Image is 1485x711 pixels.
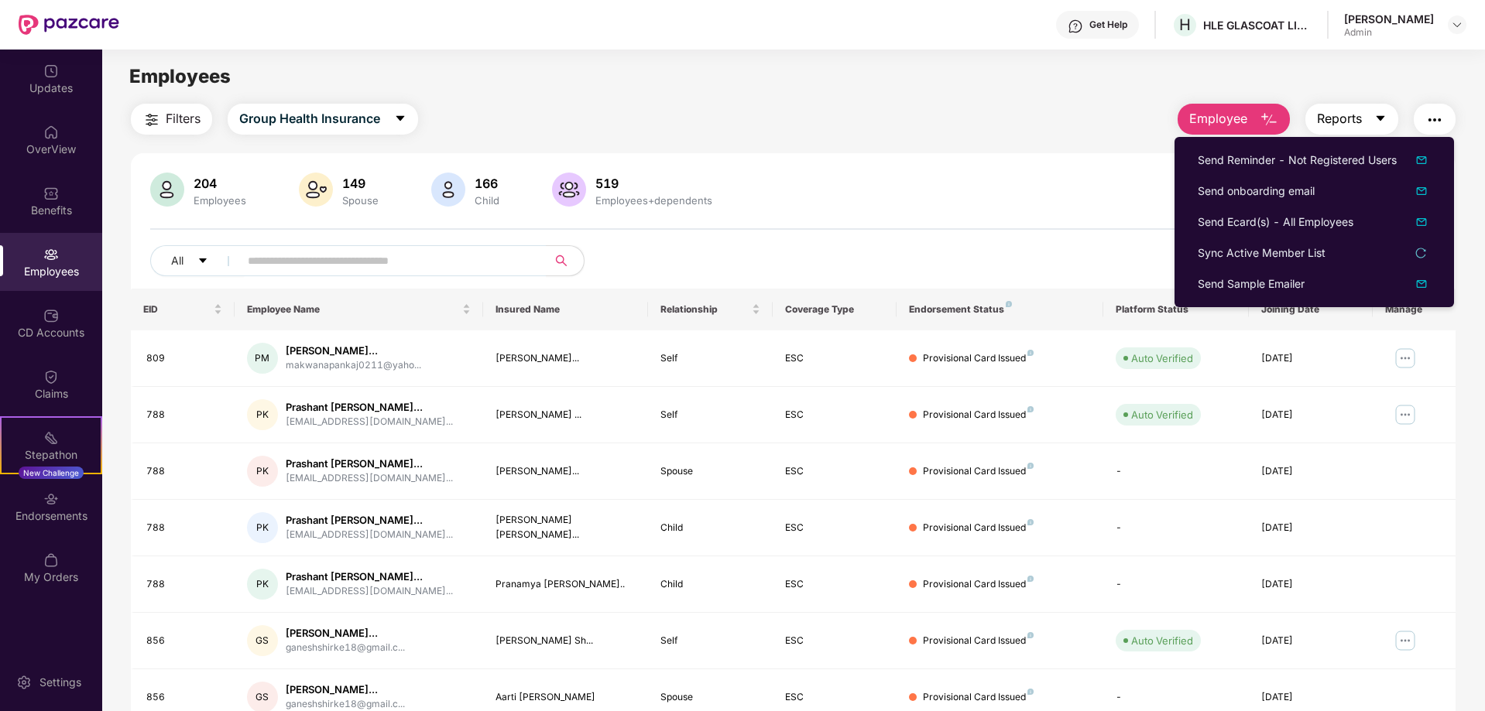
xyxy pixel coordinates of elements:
[1261,634,1360,648] div: [DATE]
[785,351,884,366] div: ESC
[1131,633,1193,648] div: Auto Verified
[496,577,636,592] div: Pranamya [PERSON_NAME]..
[239,109,380,128] span: Group Health Insurance
[546,245,585,276] button: search
[286,584,453,599] div: [EMAIL_ADDRESS][DOMAIN_NAME]...
[247,456,278,487] div: PK
[1344,26,1434,39] div: Admin
[339,194,382,207] div: Spouse
[1179,15,1191,34] span: H
[166,109,201,128] span: Filters
[247,625,278,656] div: GS
[1412,151,1431,169] img: dropDownIcon
[197,255,208,268] span: caret-down
[923,634,1034,648] div: Provisional Card Issued
[146,464,222,479] div: 788
[43,125,59,140] img: svg+xml;base64,PHN2ZyBpZD0iSG9tZSIgeG1sbnM9Imh0dHA6Ly93d3cudzMub3JnLzIwMDAvc3ZnIiB3aWR0aD0iMjAiIG...
[43,186,59,201] img: svg+xml;base64,PHN2ZyBpZD0iQmVuZWZpdHMiIHhtbG5zPSJodHRwOi8vd3d3LnczLm9yZy8yMDAwL3N2ZyIgd2lkdGg9Ij...
[1261,690,1360,705] div: [DATE]
[1305,104,1398,135] button: Reportscaret-down
[1317,109,1362,128] span: Reports
[1198,183,1315,200] div: Send onboarding email
[286,400,453,415] div: Prashant [PERSON_NAME]...
[1198,275,1305,292] div: Send Sample Emailer
[1451,19,1463,31] img: svg+xml;base64,PHN2ZyBpZD0iRHJvcGRvd24tMzJ4MzIiIHhtbG5zPSJodHRwOi8vd3d3LnczLm9yZy8yMDAwL3N2ZyIgd2...
[19,15,119,35] img: New Pazcare Logo
[1006,301,1012,307] img: svg+xml;base64,PHN2ZyB4bWxucz0iaHR0cDovL3d3dy53My5vcmcvMjAwMC9zdmciIHdpZHRoPSI4IiBoZWlnaHQ9IjgiIH...
[660,634,760,648] div: Self
[660,577,760,592] div: Child
[1261,464,1360,479] div: [DATE]
[286,344,421,358] div: [PERSON_NAME]...
[496,634,636,648] div: [PERSON_NAME] Sh...
[1027,632,1034,638] img: svg+xml;base64,PHN2ZyB4bWxucz0iaHR0cDovL3d3dy53My5vcmcvMjAwMC9zdmciIHdpZHRoPSI4IiBoZWlnaHQ9IjgiIH...
[43,308,59,323] img: svg+xml;base64,PHN2ZyBpZD0iQ0RfQWNjb3VudHMiIGRhdGEtbmFtZT0iQ0QgQWNjb3VudHMiIHhtbG5zPSJodHRwOi8vd3...
[143,303,211,316] span: EID
[923,464,1034,479] div: Provisional Card Issued
[131,289,235,330] th: EID
[146,577,222,592] div: 788
[773,289,897,330] th: Coverage Type
[2,447,101,463] div: Stepathon
[1178,104,1290,135] button: Employee
[1393,402,1418,427] img: manageButton
[1198,244,1326,261] div: Sync Active Member List
[496,351,636,366] div: [PERSON_NAME]...
[394,112,406,126] span: caret-down
[1103,556,1248,613] td: -
[1344,12,1434,26] div: [PERSON_NAME]
[1203,18,1312,32] div: HLE GLASCOAT LIMITED
[247,399,278,430] div: PK
[660,351,760,366] div: Self
[1068,19,1083,34] img: svg+xml;base64,PHN2ZyBpZD0iSGVscC0zMngzMiIgeG1sbnM9Imh0dHA6Ly93d3cudzMub3JnLzIwMDAvc3ZnIiB3aWR0aD...
[1261,408,1360,422] div: [DATE]
[660,464,760,479] div: Spouse
[1131,350,1193,366] div: Auto Verified
[43,491,59,507] img: svg+xml;base64,PHN2ZyBpZD0iRW5kb3JzZW1lbnRzIiB4bWxucz0iaHR0cDovL3d3dy53My5vcmcvMjAwMC9zdmciIHdpZH...
[660,521,760,535] div: Child
[496,408,636,422] div: [PERSON_NAME] ...
[660,690,760,705] div: Spouse
[496,464,636,479] div: [PERSON_NAME]...
[1412,182,1431,200] img: dropDownIcon
[1261,577,1360,592] div: [DATE]
[1027,576,1034,582] img: svg+xml;base64,PHN2ZyB4bWxucz0iaHR0cDovL3d3dy53My5vcmcvMjAwMC9zdmciIHdpZHRoPSI4IiBoZWlnaHQ9IjgiIH...
[660,408,760,422] div: Self
[43,430,59,446] img: svg+xml;base64,PHN2ZyB4bWxucz0iaHR0cDovL3d3dy53My5vcmcvMjAwMC9zdmciIHdpZHRoPSIyMSIgaGVpZ2h0PSIyMC...
[146,408,222,422] div: 788
[43,247,59,262] img: svg+xml;base64,PHN2ZyBpZD0iRW1wbG95ZWVzIiB4bWxucz0iaHR0cDovL3d3dy53My5vcmcvMjAwMC9zdmciIHdpZHRoPS...
[1198,152,1397,169] div: Send Reminder - Not Registered Users
[129,65,231,87] span: Employees
[785,577,884,592] div: ESC
[286,456,453,471] div: Prashant [PERSON_NAME]...
[483,289,649,330] th: Insured Name
[190,176,249,191] div: 204
[146,351,222,366] div: 809
[1027,463,1034,469] img: svg+xml;base64,PHN2ZyB4bWxucz0iaHR0cDovL3d3dy53My5vcmcvMjAwMC9zdmciIHdpZHRoPSI4IiBoZWlnaHQ9IjgiIH...
[286,513,453,528] div: Prashant [PERSON_NAME]...
[472,194,502,207] div: Child
[146,634,222,648] div: 856
[1374,112,1387,126] span: caret-down
[247,303,459,316] span: Employee Name
[247,343,278,374] div: PM
[923,690,1034,705] div: Provisional Card Issued
[660,303,748,316] span: Relationship
[286,569,453,584] div: Prashant [PERSON_NAME]...
[496,690,636,705] div: Aarti [PERSON_NAME]
[339,176,382,191] div: 149
[146,690,222,705] div: 856
[35,675,86,690] div: Settings
[1412,213,1431,231] img: dropDownIcon
[785,634,884,648] div: ESC
[228,104,418,135] button: Group Health Insurancecaret-down
[1261,351,1360,366] div: [DATE]
[592,194,715,207] div: Employees+dependents
[286,682,405,697] div: [PERSON_NAME]...
[785,464,884,479] div: ESC
[431,173,465,207] img: svg+xml;base64,PHN2ZyB4bWxucz0iaHR0cDovL3d3dy53My5vcmcvMjAwMC9zdmciIHhtbG5zOnhsaW5rPSJodHRwOi8vd3...
[648,289,772,330] th: Relationship
[286,641,405,655] div: ganeshshirke18@gmail.c...
[150,245,245,276] button: Allcaret-down
[1393,346,1418,371] img: manageButton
